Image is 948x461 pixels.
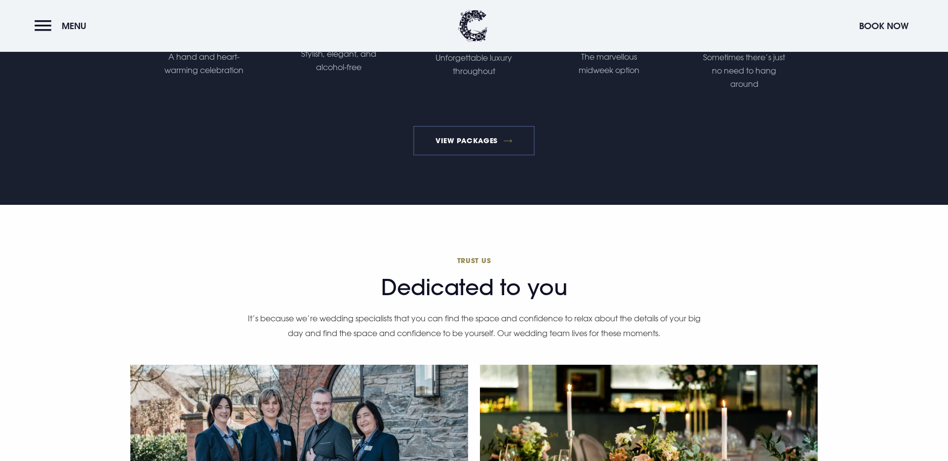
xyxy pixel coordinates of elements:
p: It’s because we’re wedding specialists that you can find the space and confidence to relax about ... [247,311,701,341]
button: Menu [35,15,91,37]
p: A hand and heart-warming celebration [159,50,248,77]
p: Unforgettable luxury throughout [430,51,518,78]
img: Clandeboye Lodge [458,10,488,42]
span: Menu [62,20,86,32]
p: Stylish, elegant, and alcohol-free [294,47,383,74]
h2: Dedicated to you [247,256,701,301]
p: Sometimes there’s just no need to hang around [700,51,789,91]
button: Book Now [854,15,913,37]
p: The marvellous midweek option [565,50,654,77]
a: View Packages [413,126,535,155]
span: Trust us [247,256,701,265]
